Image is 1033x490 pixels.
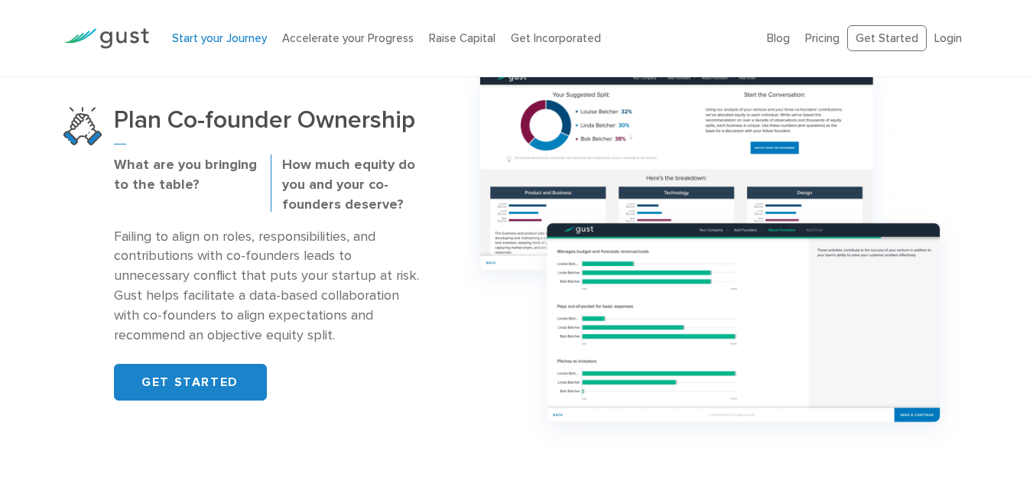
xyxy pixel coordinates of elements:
[114,364,267,401] a: GET STARTED
[114,107,428,144] h3: Plan Co-founder Ownership
[767,31,790,45] a: Blog
[450,49,970,459] img: Group 1165
[429,31,495,45] a: Raise Capital
[282,31,414,45] a: Accelerate your Progress
[63,28,149,49] img: Gust Logo
[172,31,267,45] a: Start your Journey
[511,31,601,45] a: Get Incorporated
[114,155,259,195] p: What are you bringing to the table?
[805,31,840,45] a: Pricing
[847,25,927,52] a: Get Started
[63,107,102,145] img: Plan Co Founder Ownership
[934,31,962,45] a: Login
[282,155,427,215] p: How much equity do you and your co-founders deserve?
[114,227,428,346] p: Failing to align on roles, responsibilities, and contributions with co-founders leads to unnecess...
